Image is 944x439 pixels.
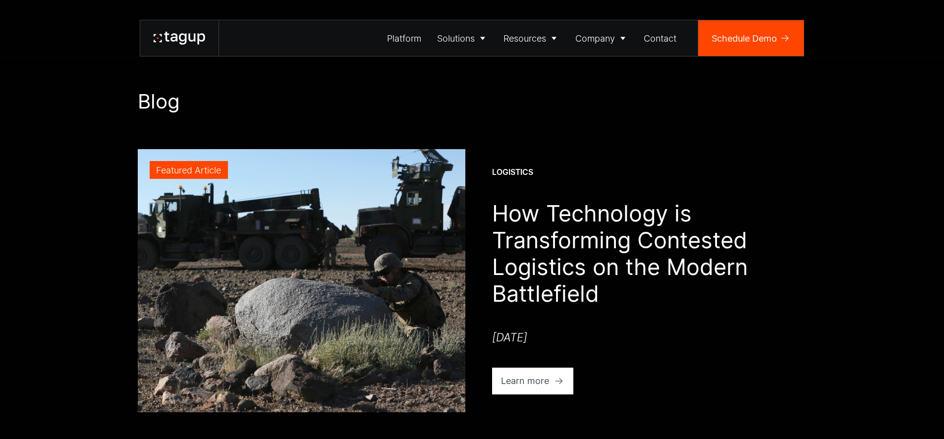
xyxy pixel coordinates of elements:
[380,20,430,56] a: Platform
[492,329,527,345] div: [DATE]
[644,32,676,45] div: Contact
[138,89,807,113] h1: Blog
[387,32,421,45] div: Platform
[138,149,465,412] a: Featured Article
[156,164,221,177] div: Featured Article
[496,20,568,56] a: Resources
[575,32,615,45] div: Company
[492,167,533,178] div: Logistics
[492,368,574,394] a: Learn more
[437,32,475,45] div: Solutions
[712,32,777,45] div: Schedule Demo
[636,20,685,56] a: Contact
[698,20,804,56] a: Schedule Demo
[429,20,496,56] a: Solutions
[501,374,549,387] div: Learn more
[492,200,807,307] h1: How Technology is Transforming Contested Logistics on the Modern Battlefield
[503,32,546,45] div: Resources
[567,20,636,56] a: Company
